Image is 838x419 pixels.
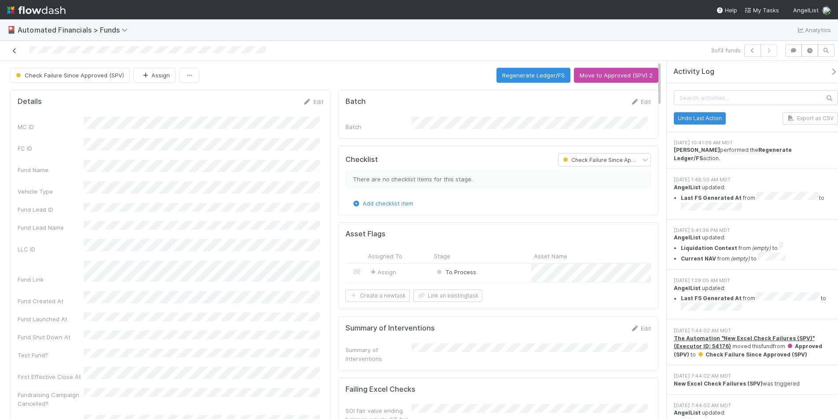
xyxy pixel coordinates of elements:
strong: New Excel Check Failures (SPV) [674,380,763,387]
div: [DATE] 1:48:50 AM MDT [674,176,838,184]
strong: Regenerate Ledger/FS [674,147,792,161]
div: [DATE] 7:44:02 AM MDT [674,372,838,380]
li: from to [681,192,838,213]
span: Check Failure Since Approved (SPV) [561,157,666,163]
button: Create a newtask [345,290,410,302]
div: performed the action. [674,146,838,162]
h5: Asset Flags [345,230,386,239]
div: Fund Name [18,165,84,174]
em: (empty) [752,245,771,251]
button: Assign [133,68,176,83]
em: (empty) [731,255,750,262]
div: There are no checklist items for this stage. [345,171,651,187]
span: AngelList [793,7,819,14]
div: Fund Shut Down At [18,333,84,342]
strong: AngelList [674,409,701,416]
span: Automated Financials > Funds [18,26,132,34]
span: Check Failure Since Approved (SPV) [14,72,124,79]
h5: Details [18,97,42,106]
div: Test Fund? [18,351,84,360]
span: My Tasks [744,7,779,14]
button: Link an existingtask [413,290,482,302]
img: logo-inverted-e16ddd16eac7371096b0.svg [7,3,66,18]
div: LLC ID [18,245,84,254]
div: updated: [674,284,838,313]
div: was triggered [674,380,838,388]
span: Assigned To [368,252,402,261]
h5: Summary of Interventions [345,324,435,333]
input: Search activities... [674,90,838,105]
button: Check Failure Since Approved (SPV) [10,68,130,83]
span: Check Failure Since Approved (SPV) [697,351,807,358]
strong: AngelList [674,234,701,241]
div: Fund Lead ID [18,205,84,214]
div: Fund Lead Name [18,223,84,232]
div: Help [716,6,737,15]
a: The Automation "New Excel Check Failures (SPV)" (Executor ID: 54176) [674,335,815,349]
span: Assign [369,268,396,276]
li: from to [681,292,838,313]
a: Edit [630,325,651,332]
div: FC ID [18,144,84,153]
strong: Last FS Generated At [681,295,742,302]
div: updated: [674,184,838,213]
div: [DATE] 10:41:26 AM MDT [674,139,838,147]
div: Summary of Interventions [345,345,412,363]
div: updated: [674,234,838,263]
button: Undo Last Action [674,112,726,125]
strong: [PERSON_NAME] [674,147,720,153]
a: Add checklist item [352,200,413,207]
div: [DATE] 1:29:05 AM MDT [674,277,838,284]
div: moved this fund from to [674,334,838,359]
button: Regenerate Ledger/FS [496,68,570,83]
strong: AngelList [674,285,701,291]
span: Activity Log [673,67,714,76]
strong: Current NAV [681,255,716,262]
strong: AngelList [674,184,701,191]
div: [DATE] 7:44:02 AM MDT [674,402,838,409]
div: First Effective Close At [18,372,84,381]
img: avatar_5ff1a016-d0ce-496a-bfbe-ad3802c4d8a0.png [822,6,831,15]
div: Vehicle Type [18,187,84,196]
a: Edit [630,98,651,105]
a: Analytics [796,25,831,35]
button: Move to Approved (SPV) 2 [574,68,658,83]
span: Approved (SPV) [674,343,822,357]
div: MC ID [18,122,84,131]
h5: Checklist [345,155,378,164]
strong: Last FS Generated At [681,195,742,201]
div: [DATE] 7:44:02 AM MDT [674,327,838,334]
button: Export as CSV [783,112,838,125]
li: from to [681,242,838,253]
a: My Tasks [744,6,779,15]
span: To Process [435,268,476,276]
div: Fund Launched At [18,315,84,323]
h5: Failing Excel Checks [345,385,415,394]
strong: Liquidation Context [681,245,737,251]
li: from to [681,253,838,263]
div: Fund Link [18,275,84,284]
div: Fund Created At [18,297,84,305]
div: Batch [345,122,412,131]
h5: Batch [345,97,366,106]
span: Asset Name [534,252,567,261]
span: Stage [434,252,450,261]
div: Fundraising Campaign Cancelled? [18,390,84,408]
a: Edit [303,98,323,105]
span: 🎴 [7,26,16,33]
div: [DATE] 5:41:36 PM MDT [674,227,838,234]
span: 3 of 3 funds [711,46,741,55]
div: To Process [435,268,476,276]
